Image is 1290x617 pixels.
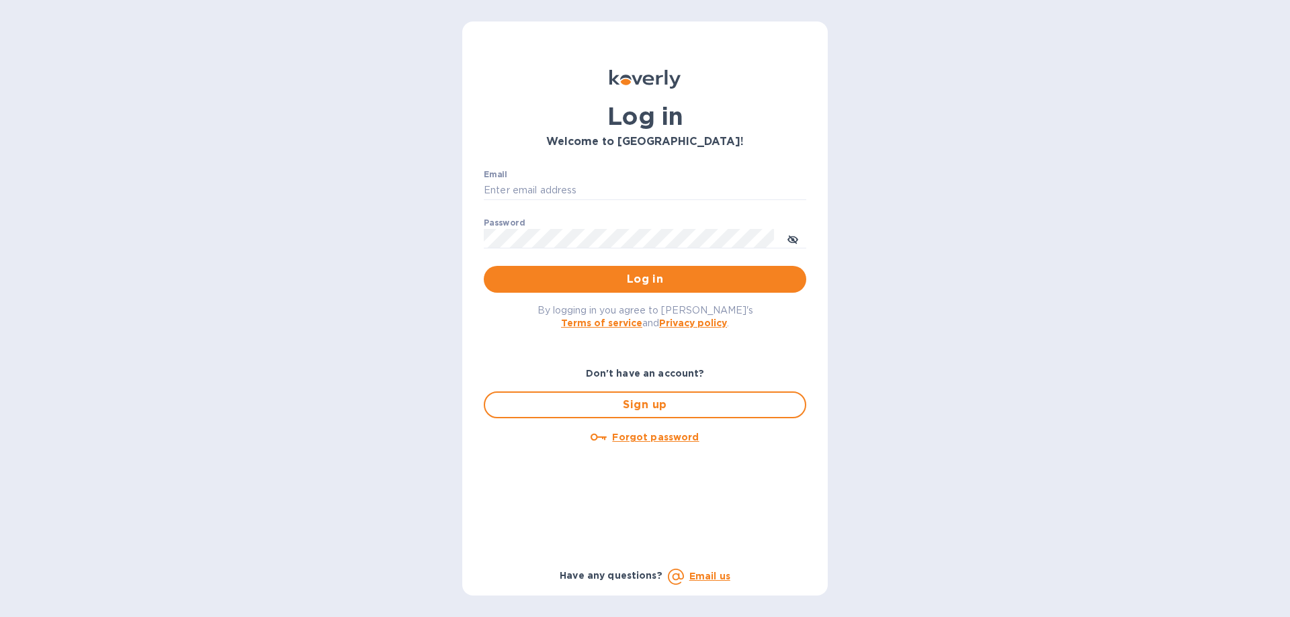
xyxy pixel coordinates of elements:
[612,432,699,442] u: Forgot password
[484,391,806,418] button: Sign up
[496,397,794,413] span: Sign up
[484,181,806,201] input: Enter email address
[537,305,753,328] span: By logging in you agree to [PERSON_NAME]'s and .
[494,271,795,287] span: Log in
[560,570,662,581] b: Have any questions?
[779,225,806,252] button: toggle password visibility
[484,136,806,148] h3: Welcome to [GEOGRAPHIC_DATA]!
[659,318,727,328] a: Privacy policy
[609,70,681,89] img: Koverly
[561,318,642,328] a: Terms of service
[484,266,806,293] button: Log in
[484,171,507,179] label: Email
[689,571,730,581] a: Email us
[484,102,806,130] h1: Log in
[586,368,705,379] b: Don't have an account?
[484,219,525,227] label: Password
